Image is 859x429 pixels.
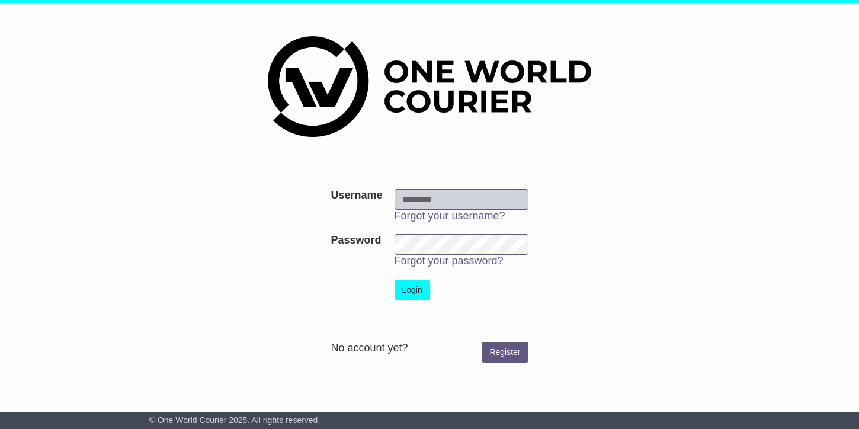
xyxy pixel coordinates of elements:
[268,36,591,137] img: One World
[331,234,381,247] label: Password
[331,342,528,355] div: No account yet?
[331,189,382,202] label: Username
[482,342,528,363] a: Register
[149,415,320,425] span: © One World Courier 2025. All rights reserved.
[395,280,430,300] button: Login
[395,210,505,222] a: Forgot your username?
[395,255,504,267] a: Forgot your password?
